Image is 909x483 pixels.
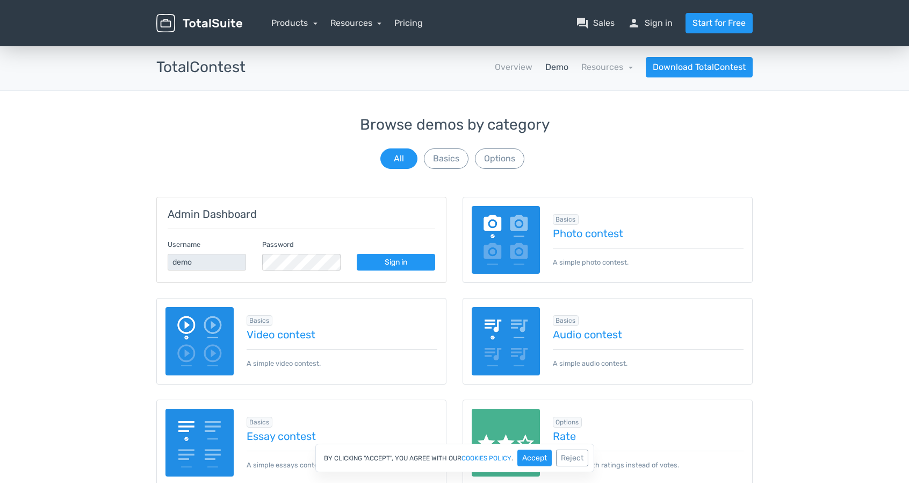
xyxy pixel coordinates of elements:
[553,349,744,368] p: A simple audio contest.
[380,148,417,169] button: All
[472,206,540,274] img: image-poll.png.webp
[156,14,242,33] img: TotalSuite for WordPress
[315,444,594,472] div: By clicking "Accept", you agree with our .
[247,329,438,340] a: Video contest
[545,61,568,74] a: Demo
[553,248,744,267] p: A simple photo contest.
[262,239,294,250] label: Password
[330,18,382,28] a: Resources
[553,430,744,442] a: Rate
[553,214,579,225] span: Browse all in Basics
[517,450,552,466] button: Accept
[627,17,640,30] span: person
[475,148,524,169] button: Options
[553,315,579,326] span: Browse all in Basics
[247,315,273,326] span: Browse all in Basics
[576,17,615,30] a: question_answerSales
[168,239,200,250] label: Username
[646,57,753,77] a: Download TotalContest
[553,329,744,340] a: Audio contest
[247,417,273,428] span: Browse all in Basics
[156,117,753,133] h3: Browse demos by category
[247,430,438,442] a: Essay contest
[461,455,511,461] a: cookies policy
[576,17,589,30] span: question_answer
[553,228,744,239] a: Photo contest
[394,17,423,30] a: Pricing
[165,409,234,477] img: essay-contest.png.webp
[472,307,540,375] img: audio-poll.png.webp
[165,307,234,375] img: video-poll.png.webp
[553,417,582,428] span: Browse all in Options
[556,450,588,466] button: Reject
[581,62,633,72] a: Resources
[271,18,318,28] a: Products
[686,13,753,33] a: Start for Free
[424,148,468,169] button: Basics
[156,59,246,76] h3: TotalContest
[168,208,435,220] h5: Admin Dashboard
[472,409,540,477] img: rate.png.webp
[495,61,532,74] a: Overview
[247,349,438,368] p: A simple video contest.
[357,254,435,271] a: Sign in
[627,17,673,30] a: personSign in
